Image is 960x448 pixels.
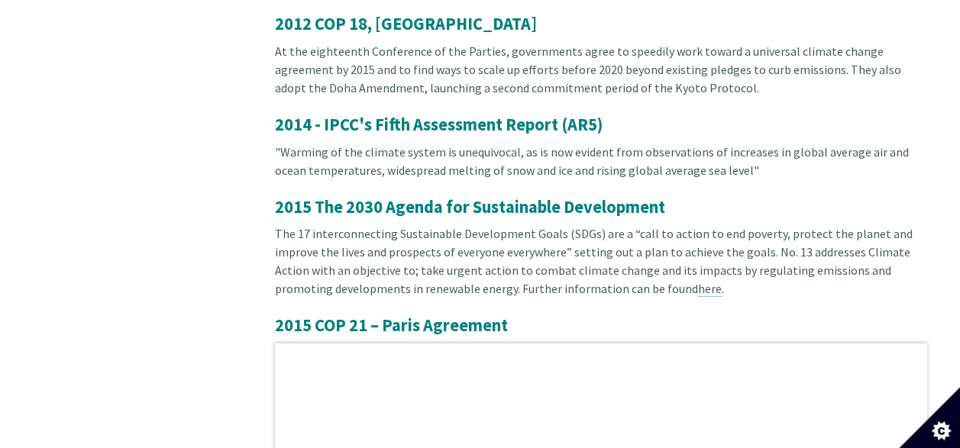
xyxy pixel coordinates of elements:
[275,42,927,115] div: At the eighteenth Conference of the Parties, governments agree to speedily work toward a universa...
[275,143,927,198] div: "Warming of the climate system is unequivocal, as is now evident from observations of increases i...
[275,314,508,336] span: 2015 COP 21 – Paris Agreement
[698,281,722,297] a: here
[275,224,927,316] div: The 17 interconnecting Sustainable Development Goals (SDGs) are a “call to action to end poverty,...
[275,114,603,135] span: 2014 - IPCC's Fifth Assessment Report (AR5)
[275,196,665,218] span: 2015 The 2030 Agenda for Sustainable Development
[899,387,960,448] button: Set cookie preferences
[275,13,537,34] span: 2012 COP 18, [GEOGRAPHIC_DATA]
